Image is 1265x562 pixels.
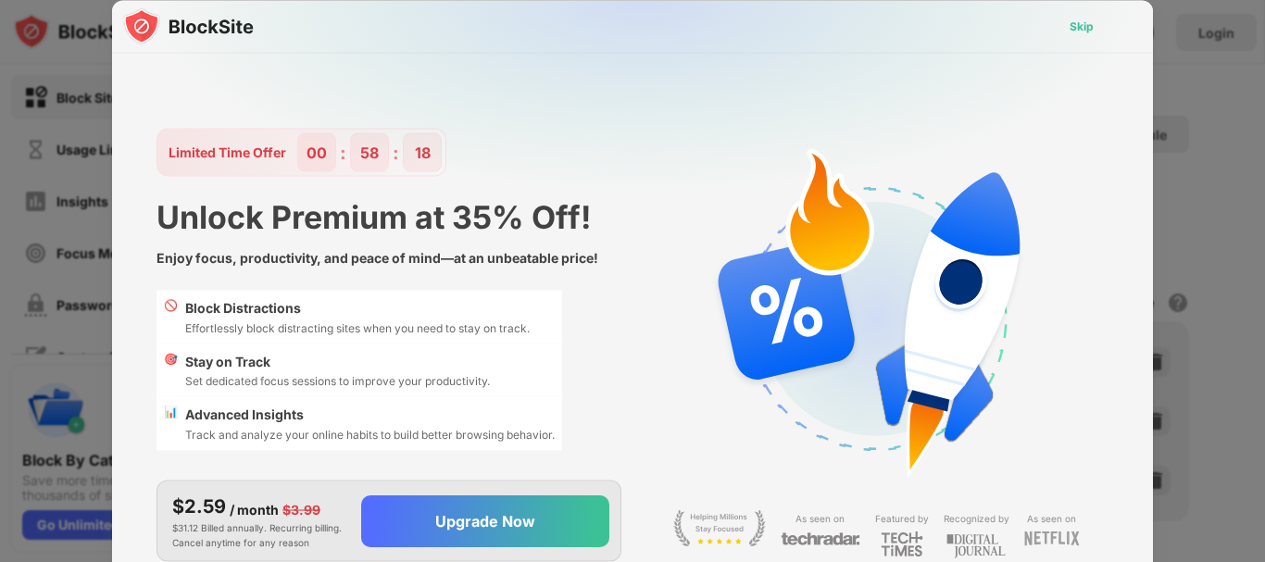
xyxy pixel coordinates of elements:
[172,493,346,550] div: $31.12 Billed annually. Recurring billing. Cancel anytime for any reason
[164,405,178,443] div: 📊
[435,512,535,531] div: Upgrade Now
[164,351,178,390] div: 🎯
[1070,17,1094,35] div: Skip
[230,499,279,519] div: / month
[673,509,766,546] img: light-stay-focus.svg
[172,493,226,520] div: $2.59
[881,531,923,557] img: light-techtimes.svg
[795,509,845,527] div: As seen on
[1024,531,1080,546] img: light-netflix.svg
[781,531,860,547] img: light-techradar.svg
[946,531,1006,562] img: light-digital-journal.svg
[185,372,490,390] div: Set dedicated focus sessions to improve your productivity.
[944,509,1009,527] div: Recognized by
[185,425,555,443] div: Track and analyze your online habits to build better browsing behavior.
[185,405,555,425] div: Advanced Insights
[1027,509,1076,527] div: As seen on
[875,509,929,527] div: Featured by
[282,499,320,519] div: $3.99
